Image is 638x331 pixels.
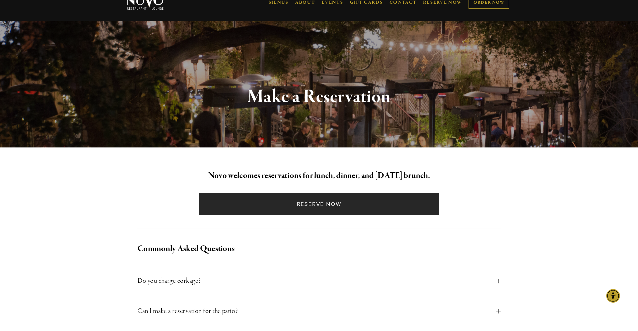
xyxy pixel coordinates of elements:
[137,242,501,255] h2: Commonly Asked Questions
[247,85,391,109] strong: Make a Reservation
[199,193,439,215] a: Reserve Now
[137,305,496,317] span: Can I make a reservation for the patio?
[137,275,496,287] span: Do you charge corkage?
[137,266,501,296] button: Do you charge corkage?
[137,169,501,182] h2: Novo welcomes reservations for lunch, dinner, and [DATE] brunch.
[137,296,501,326] button: Can I make a reservation for the patio?
[606,289,620,303] div: Accessibility Menu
